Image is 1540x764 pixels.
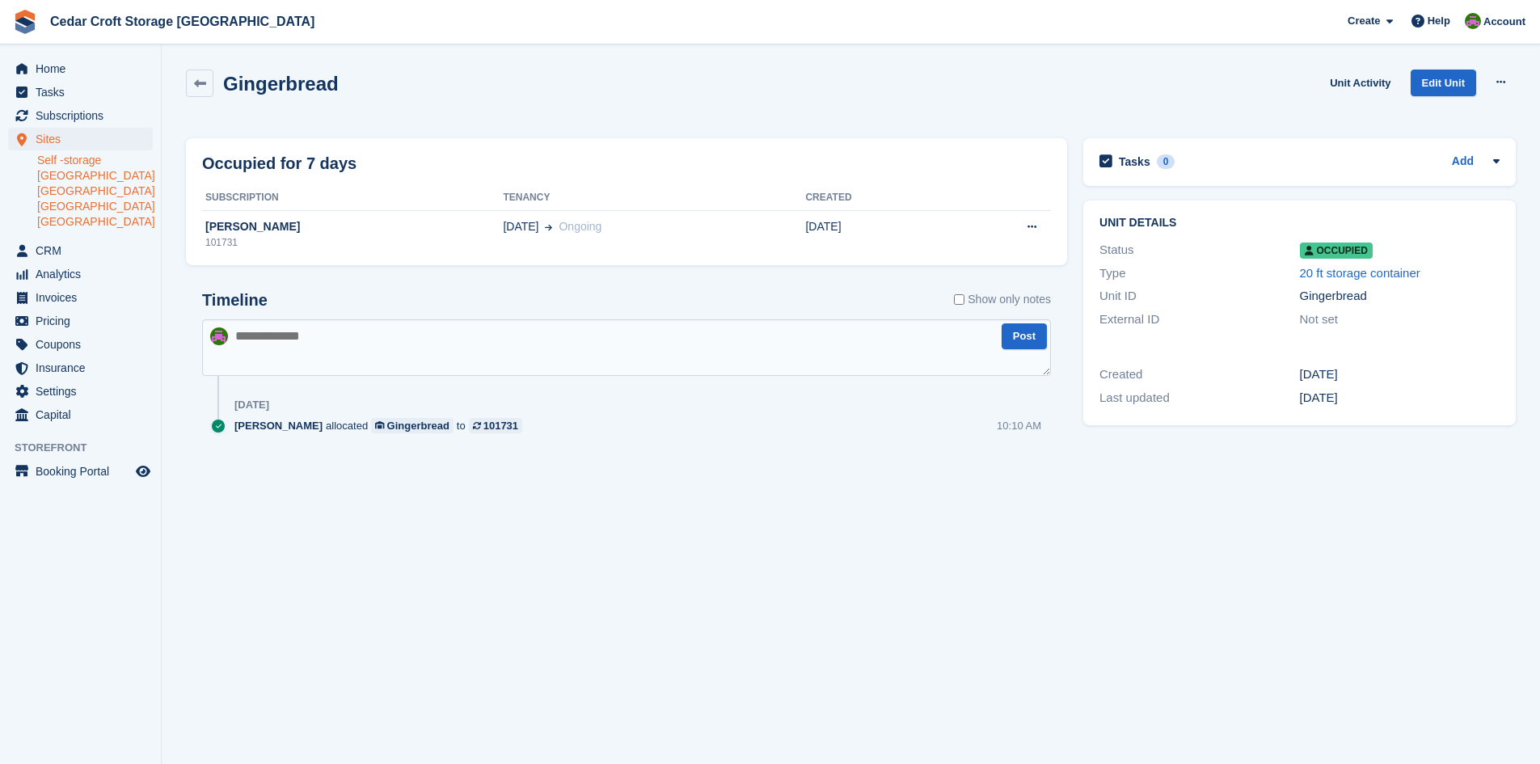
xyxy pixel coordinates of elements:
div: Last updated [1099,389,1299,407]
h2: Timeline [202,291,268,310]
a: menu [8,57,153,80]
img: stora-icon-8386f47178a22dfd0bd8f6a31ec36ba5ce8667c1dd55bd0f319d3a0aa187defe.svg [13,10,37,34]
span: Sites [36,128,133,150]
a: Preview store [133,462,153,481]
div: 101731 [202,235,503,250]
span: Booking Portal [36,460,133,483]
a: menu [8,357,153,379]
a: menu [8,104,153,127]
div: [DATE] [234,399,269,412]
a: menu [8,333,153,356]
a: Add [1452,153,1474,171]
span: Subscriptions [36,104,133,127]
th: Subscription [202,185,503,211]
span: Pricing [36,310,133,332]
h2: Gingerbread [223,73,339,95]
input: Show only notes [954,291,964,308]
a: Cedar Croft Storage [GEOGRAPHIC_DATA] [44,8,321,35]
div: 10:10 AM [997,418,1041,433]
div: Type [1099,264,1299,283]
th: Created [805,185,947,211]
span: Help [1428,13,1450,29]
div: [DATE] [1300,365,1500,384]
div: Gingerbread [387,418,449,433]
a: menu [8,310,153,332]
div: [PERSON_NAME] [202,218,503,235]
span: Insurance [36,357,133,379]
div: Status [1099,241,1299,260]
div: Created [1099,365,1299,384]
span: Analytics [36,263,133,285]
button: Post [1002,323,1047,350]
a: menu [8,460,153,483]
a: 101731 [469,418,522,433]
a: 20 ft storage container [1300,266,1420,280]
span: Ongoing [559,220,601,233]
a: Gingerbread [371,418,454,433]
a: menu [8,403,153,426]
span: Account [1483,14,1525,30]
span: Storefront [15,440,161,456]
span: Home [36,57,133,80]
div: Unit ID [1099,287,1299,306]
div: Gingerbread [1300,287,1500,306]
span: Occupied [1300,243,1373,259]
h2: Unit details [1099,217,1500,230]
span: Create [1348,13,1380,29]
div: Not set [1300,310,1500,329]
div: 101731 [483,418,518,433]
a: menu [8,286,153,309]
div: External ID [1099,310,1299,329]
th: Tenancy [503,185,805,211]
div: allocated to [234,418,530,433]
div: [DATE] [1300,389,1500,407]
a: Edit Unit [1411,70,1476,96]
span: Tasks [36,81,133,103]
label: Show only notes [954,291,1051,308]
h2: Tasks [1119,154,1150,169]
h2: Occupied for 7 days [202,151,357,175]
a: Unit Activity [1323,70,1397,96]
span: Invoices [36,286,133,309]
div: 0 [1157,154,1175,169]
td: [DATE] [805,210,947,259]
img: Mark Orchard [1465,13,1481,29]
span: Settings [36,380,133,403]
a: Self -storage [GEOGRAPHIC_DATA] [GEOGRAPHIC_DATA] [GEOGRAPHIC_DATA] [GEOGRAPHIC_DATA] [37,153,153,230]
img: Mark Orchard [210,327,228,345]
a: menu [8,239,153,262]
span: CRM [36,239,133,262]
span: [PERSON_NAME] [234,418,323,433]
a: menu [8,263,153,285]
span: Capital [36,403,133,426]
a: menu [8,128,153,150]
a: menu [8,380,153,403]
span: [DATE] [503,218,538,235]
a: menu [8,81,153,103]
span: Coupons [36,333,133,356]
